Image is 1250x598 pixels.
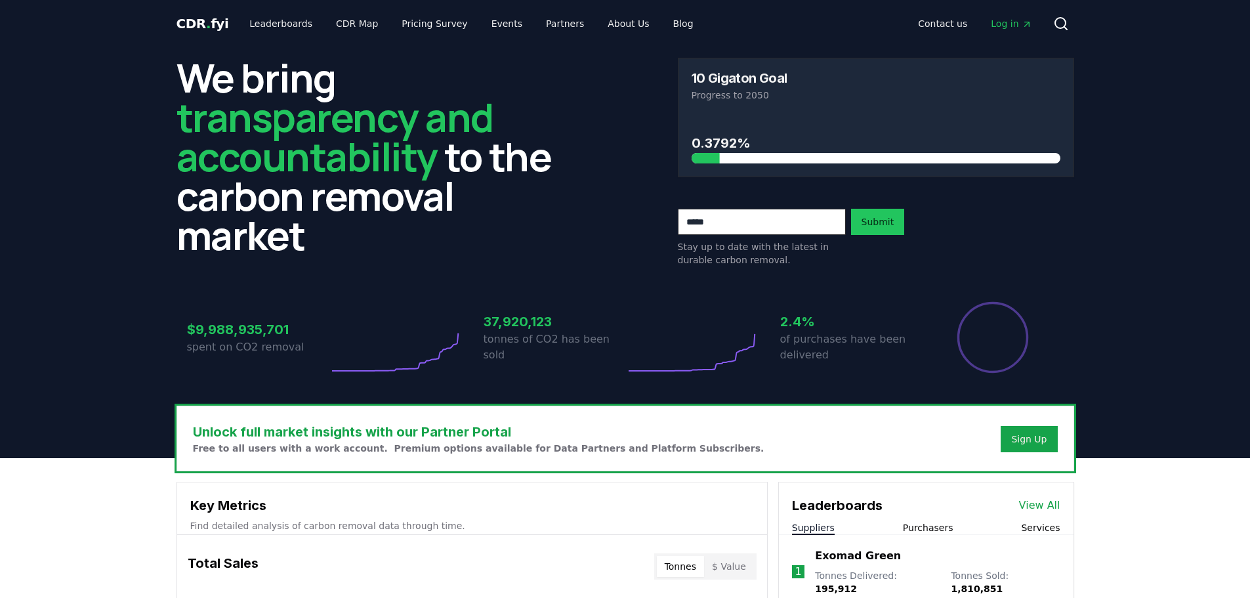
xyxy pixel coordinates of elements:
a: Exomad Green [815,548,901,564]
p: Find detailed analysis of carbon removal data through time. [190,519,754,532]
h3: $9,988,935,701 [187,320,329,339]
p: Tonnes Delivered : [815,569,938,595]
a: CDR.fyi [177,14,229,33]
h3: Key Metrics [190,496,754,515]
button: Tonnes [657,556,704,577]
p: 1 [795,564,801,580]
p: spent on CO2 removal [187,339,329,355]
span: 195,912 [815,584,857,594]
div: Percentage of sales delivered [956,301,1030,374]
a: Events [481,12,533,35]
nav: Main [239,12,703,35]
span: . [206,16,211,32]
span: transparency and accountability [177,90,493,183]
h3: 2.4% [780,312,922,331]
a: Sign Up [1011,433,1047,446]
span: Log in [991,17,1031,30]
button: Suppliers [792,521,835,534]
a: Contact us [907,12,978,35]
a: CDR Map [325,12,388,35]
h3: Leaderboards [792,496,883,515]
button: Services [1021,521,1060,534]
a: Log in [980,12,1042,35]
button: Submit [851,209,905,235]
h2: We bring to the carbon removal market [177,58,573,255]
p: Tonnes Sold : [951,569,1060,595]
p: tonnes of CO2 has been sold [484,331,625,363]
nav: Main [907,12,1042,35]
a: Leaderboards [239,12,323,35]
button: $ Value [704,556,754,577]
button: Purchasers [903,521,953,534]
p: of purchases have been delivered [780,331,922,363]
p: Progress to 2050 [692,89,1060,102]
p: Free to all users with a work account. Premium options available for Data Partners and Platform S... [193,442,764,455]
h3: Unlock full market insights with our Partner Portal [193,422,764,442]
a: Blog [663,12,704,35]
p: Stay up to date with the latest in durable carbon removal. [678,240,846,267]
h3: 0.3792% [692,133,1060,153]
a: Pricing Survey [391,12,478,35]
h3: 37,920,123 [484,312,625,331]
a: View All [1019,498,1060,513]
a: About Us [597,12,659,35]
h3: Total Sales [188,553,259,580]
button: Sign Up [1001,426,1057,452]
span: CDR fyi [177,16,229,32]
span: 1,810,851 [951,584,1003,594]
h3: 10 Gigaton Goal [692,72,787,85]
a: Partners [535,12,594,35]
